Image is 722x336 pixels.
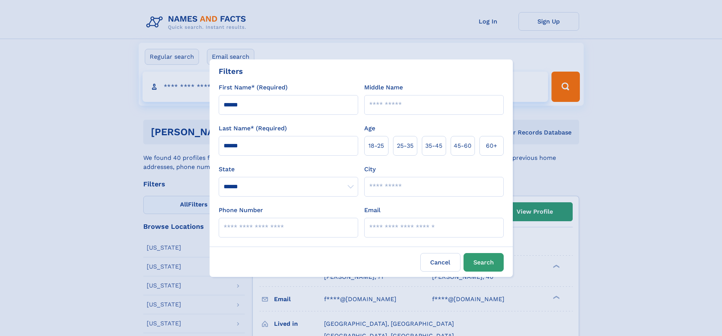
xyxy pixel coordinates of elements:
[364,124,375,133] label: Age
[219,165,358,174] label: State
[219,83,288,92] label: First Name* (Required)
[368,141,384,150] span: 18‑25
[364,165,376,174] label: City
[397,141,413,150] span: 25‑35
[364,206,381,215] label: Email
[364,83,403,92] label: Middle Name
[464,253,504,272] button: Search
[454,141,471,150] span: 45‑60
[425,141,442,150] span: 35‑45
[486,141,497,150] span: 60+
[420,253,460,272] label: Cancel
[219,66,243,77] div: Filters
[219,206,263,215] label: Phone Number
[219,124,287,133] label: Last Name* (Required)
